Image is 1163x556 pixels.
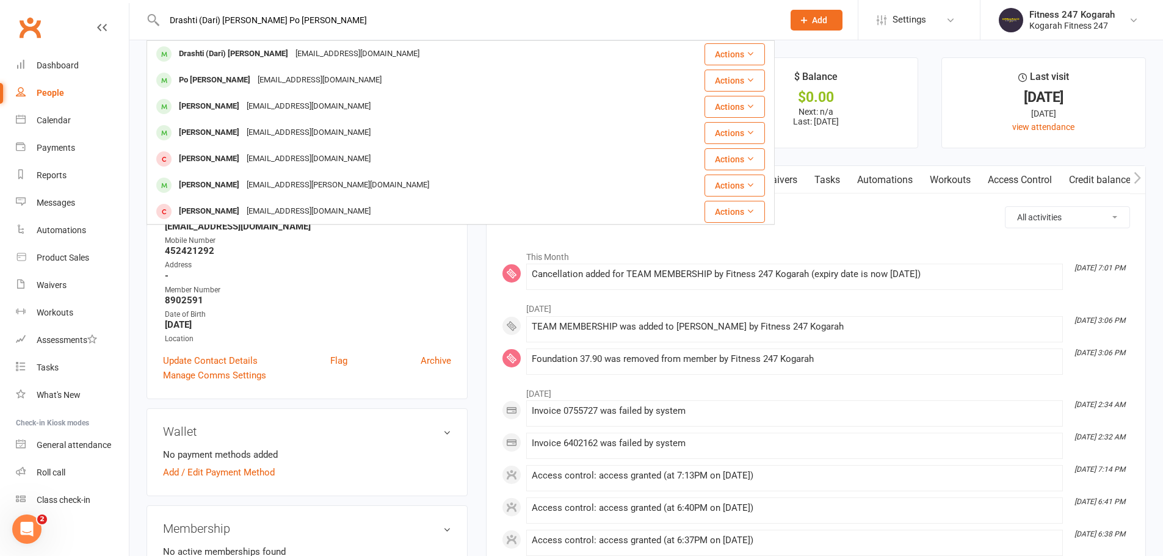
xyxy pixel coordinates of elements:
[37,390,81,400] div: What's New
[421,353,451,368] a: Archive
[37,495,90,505] div: Class check-in
[165,259,451,271] div: Address
[725,107,907,126] p: Next: n/a Last: [DATE]
[1074,465,1125,474] i: [DATE] 7:14 PM
[1029,20,1115,31] div: Kogarah Fitness 247
[755,166,806,194] a: Waivers
[705,201,765,223] button: Actions
[532,471,1057,481] div: Access control: access granted (at 7:13PM on [DATE])
[16,107,129,134] a: Calendar
[37,115,71,125] div: Calendar
[812,15,827,25] span: Add
[16,327,129,354] a: Assessments
[163,522,451,535] h3: Membership
[1074,264,1125,272] i: [DATE] 7:01 PM
[1074,348,1125,357] i: [DATE] 3:06 PM
[165,295,451,306] strong: 8902591
[502,381,1130,400] li: [DATE]
[921,166,979,194] a: Workouts
[37,440,111,450] div: General attendance
[16,52,129,79] a: Dashboard
[532,406,1057,416] div: Invoice 0755727 was failed by system
[532,322,1057,332] div: TEAM MEMBERSHIP was added to [PERSON_NAME] by Fitness 247 Kogarah
[16,459,129,486] a: Roll call
[243,203,374,220] div: [EMAIL_ADDRESS][DOMAIN_NAME]
[37,335,97,345] div: Assessments
[37,225,86,235] div: Automations
[849,166,921,194] a: Automations
[705,70,765,92] button: Actions
[1060,166,1139,194] a: Credit balance
[794,69,838,91] div: $ Balance
[16,162,129,189] a: Reports
[165,319,451,330] strong: [DATE]
[37,60,79,70] div: Dashboard
[175,176,243,194] div: [PERSON_NAME]
[16,134,129,162] a: Payments
[705,148,765,170] button: Actions
[1074,433,1125,441] i: [DATE] 2:32 AM
[16,431,129,459] a: General attendance kiosk mode
[243,98,374,115] div: [EMAIL_ADDRESS][DOMAIN_NAME]
[254,71,385,89] div: [EMAIL_ADDRESS][DOMAIN_NAME]
[292,45,423,63] div: [EMAIL_ADDRESS][DOMAIN_NAME]
[1074,400,1125,409] i: [DATE] 2:34 AM
[502,244,1130,264] li: This Month
[165,221,451,232] strong: [EMAIL_ADDRESS][DOMAIN_NAME]
[532,354,1057,364] div: Foundation 37.90 was removed from member by Fitness 247 Kogarah
[1074,530,1125,538] i: [DATE] 6:38 PM
[243,150,374,168] div: [EMAIL_ADDRESS][DOMAIN_NAME]
[791,10,842,31] button: Add
[16,217,129,244] a: Automations
[165,333,451,345] div: Location
[705,96,765,118] button: Actions
[37,198,75,208] div: Messages
[1074,497,1125,506] i: [DATE] 6:41 PM
[16,486,129,514] a: Class kiosk mode
[725,91,907,104] div: $0.00
[175,150,243,168] div: [PERSON_NAME]
[163,368,266,383] a: Manage Comms Settings
[953,91,1134,104] div: [DATE]
[502,296,1130,316] li: [DATE]
[12,514,42,544] iframe: Intercom live chat
[16,79,129,107] a: People
[999,8,1023,32] img: thumb_image1749097489.png
[1029,9,1115,20] div: Fitness 247 Kogarah
[163,447,451,462] li: No payment methods added
[16,244,129,272] a: Product Sales
[175,124,243,142] div: [PERSON_NAME]
[37,170,67,180] div: Reports
[37,468,65,477] div: Roll call
[705,175,765,197] button: Actions
[330,353,347,368] a: Flag
[16,381,129,409] a: What's New
[37,88,64,98] div: People
[1074,316,1125,325] i: [DATE] 3:06 PM
[502,206,1130,225] h3: Activity
[1012,122,1074,132] a: view attendance
[16,189,129,217] a: Messages
[175,71,254,89] div: Po [PERSON_NAME]
[175,203,243,220] div: [PERSON_NAME]
[165,235,451,247] div: Mobile Number
[165,284,451,296] div: Member Number
[163,465,275,480] a: Add / Edit Payment Method
[165,270,451,281] strong: -
[163,425,451,438] h3: Wallet
[37,143,75,153] div: Payments
[165,309,451,320] div: Date of Birth
[163,353,258,368] a: Update Contact Details
[953,107,1134,120] div: [DATE]
[243,124,374,142] div: [EMAIL_ADDRESS][DOMAIN_NAME]
[37,280,67,290] div: Waivers
[15,12,45,43] a: Clubworx
[37,253,89,262] div: Product Sales
[175,45,292,63] div: Drashti (Dari) [PERSON_NAME]
[1018,69,1069,91] div: Last visit
[37,308,73,317] div: Workouts
[532,438,1057,449] div: Invoice 6402162 was failed by system
[37,363,59,372] div: Tasks
[37,514,47,524] span: 2
[161,12,775,29] input: Search...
